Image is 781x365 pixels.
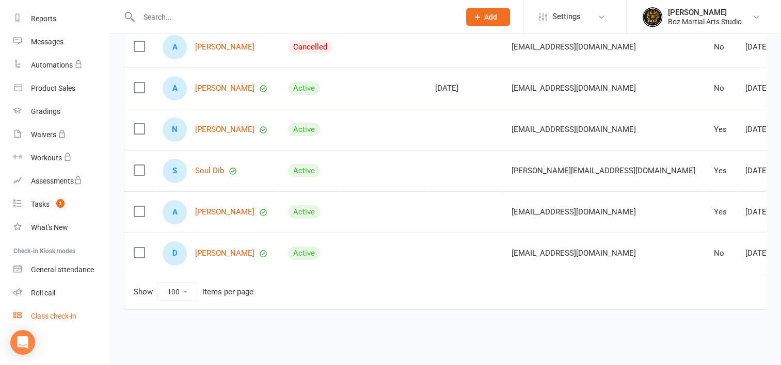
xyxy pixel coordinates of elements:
div: Yes [714,125,727,134]
div: Daniel [163,241,187,266]
a: Workouts [13,146,109,170]
img: thumb_image1752039536.png [642,7,663,27]
span: [EMAIL_ADDRESS][DOMAIN_NAME] [512,243,636,263]
div: Waivers [31,130,56,139]
a: Tasks 1 [13,193,109,216]
a: Soul Dib [195,167,224,175]
div: Workouts [31,154,62,162]
div: Automations [31,61,73,69]
div: Tasks [31,200,50,208]
div: Active [288,246,320,260]
div: [PERSON_NAME] [668,8,742,17]
div: No [714,249,727,258]
div: No [714,84,727,93]
div: Gradings [31,107,60,115]
a: Assessments [13,170,109,193]
div: Reports [31,14,56,23]
span: 1 [56,199,65,208]
div: [DATE] [435,84,493,93]
a: [PERSON_NAME] [195,208,254,217]
a: Waivers [13,123,109,146]
div: Product Sales [31,84,75,92]
a: Messages [13,30,109,54]
button: Add [466,8,510,26]
span: Settings [552,5,581,28]
input: Search... [136,10,453,24]
a: [PERSON_NAME] [195,43,254,52]
div: What's New [31,223,68,231]
span: Add [484,13,497,21]
div: Soul [163,159,187,183]
div: Open Intercom Messenger [10,330,35,355]
a: Roll call [13,281,109,305]
div: Show [134,283,253,301]
div: Atlanta [163,200,187,224]
div: Alesha [163,76,187,101]
a: Reports [13,7,109,30]
div: General attendance [31,266,94,274]
div: Active [288,164,320,177]
span: [EMAIL_ADDRESS][DOMAIN_NAME] [512,202,636,222]
div: Active [288,81,320,95]
div: No [714,43,727,52]
div: Assessments [31,177,82,185]
a: [PERSON_NAME] [195,84,254,93]
div: Yes [714,167,727,175]
div: Cancelled [288,40,332,54]
div: Active [288,205,320,219]
span: [EMAIL_ADDRESS][DOMAIN_NAME] [512,37,636,57]
a: Product Sales [13,77,109,100]
a: [PERSON_NAME] [195,249,254,258]
a: What's New [13,216,109,239]
a: [PERSON_NAME] [195,125,254,134]
div: Class check-in [31,312,76,320]
div: Boz Martial Arts Studio [668,17,742,26]
div: Messages [31,38,63,46]
a: General attendance kiosk mode [13,258,109,281]
div: Yes [714,208,727,217]
a: Automations [13,54,109,77]
div: Nayel [163,118,187,142]
div: Active [288,123,320,136]
div: items per page [202,288,253,296]
span: [EMAIL_ADDRESS][DOMAIN_NAME] [512,120,636,139]
div: Roll call [31,289,55,297]
a: Class kiosk mode [13,305,109,328]
div: Ashton James [163,35,187,59]
span: [EMAIL_ADDRESS][DOMAIN_NAME] [512,78,636,98]
span: [PERSON_NAME][EMAIL_ADDRESS][DOMAIN_NAME] [512,161,695,180]
a: Gradings [13,100,109,123]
